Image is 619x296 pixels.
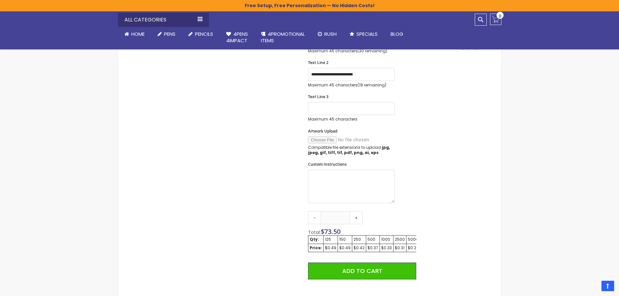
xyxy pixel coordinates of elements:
[395,237,405,242] div: 2500
[164,31,175,37] span: Pens
[182,27,220,41] a: Pencils
[311,27,343,41] a: Rush
[408,237,419,242] div: 5000
[308,94,329,99] span: Text Line 3
[308,145,394,155] p: Compatible file extensions to upload:
[308,229,321,236] span: Total:
[391,31,403,37] span: Blog
[350,211,363,224] a: +
[354,245,365,251] div: $0.42
[356,31,378,37] span: Specials
[226,31,248,44] span: 4Pens 4impact
[308,161,347,167] span: Custom Instructions
[354,237,365,242] div: 250
[254,27,311,48] a: 4PROMOTIONALITEMS
[308,83,394,88] p: Maximum 45 characters
[324,31,337,37] span: Rush
[368,245,378,251] div: $0.37
[325,237,336,242] div: 125
[195,31,213,37] span: Pencils
[339,237,351,242] div: 150
[432,47,495,52] a: 4pens.com certificate URL
[310,245,322,251] strong: Price:
[308,145,390,155] strong: jpg, jpeg, gif, tiff, tif, pdf, png, ai, eps
[308,263,416,279] button: Add to Cart
[342,267,382,275] span: Add to Cart
[321,227,341,236] span: $
[325,245,336,251] div: $0.49
[408,245,419,251] div: $0.29
[339,245,351,251] div: $0.49
[395,245,405,251] div: $0.31
[324,227,341,236] span: 73.50
[308,60,329,65] span: Text Line 2
[499,13,501,19] span: 0
[490,14,501,25] a: 0
[131,31,145,37] span: Home
[357,48,387,54] span: (30 remaining)
[565,278,619,296] iframe: Google Customer Reviews
[368,237,378,242] div: 500
[220,27,254,48] a: 4Pens4impact
[310,237,319,242] strong: Qty:
[343,27,384,41] a: Specials
[308,48,394,54] p: Maximum 45 characters
[261,31,305,44] span: 4PROMOTIONAL ITEMS
[151,27,182,41] a: Pens
[308,211,321,224] a: -
[384,27,410,41] a: Blog
[381,245,392,251] div: $0.33
[357,82,386,88] span: (19 remaining)
[118,13,209,27] div: All Categories
[381,237,392,242] div: 1000
[118,27,151,41] a: Home
[308,128,337,134] span: Artwork Upload
[308,117,394,122] p: Maximum 45 characters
